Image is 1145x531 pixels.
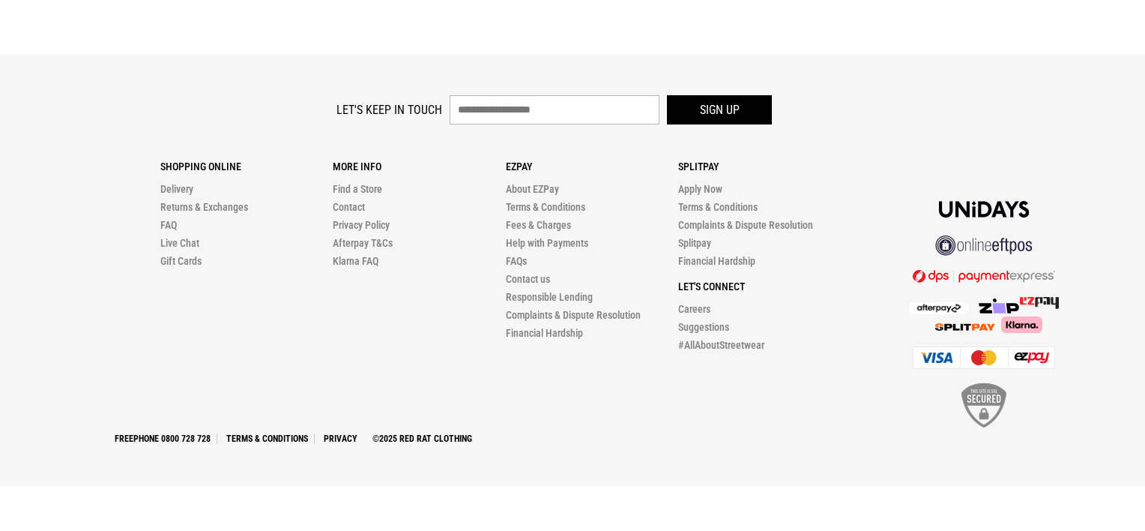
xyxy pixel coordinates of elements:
img: Unidays [939,201,1029,217]
a: Careers [678,303,710,315]
a: #AllAboutStreetwear [678,339,764,351]
label: Let's keep in touch [336,103,442,117]
a: Privacy [318,433,363,444]
button: Sign up [667,95,772,124]
a: Terms & Conditions [506,201,585,213]
a: Terms & Conditions [678,201,758,213]
a: Delivery [160,183,193,195]
a: Complaints & Dispute Resolution [506,309,641,321]
a: Find a Store [333,183,382,195]
a: Splitpay [678,237,711,249]
a: FAQ [160,219,177,231]
img: Klarna [995,316,1042,333]
a: FAQs [506,255,527,267]
a: About EZPay [506,183,559,195]
a: Live Chat [160,237,199,249]
img: online eftpos [935,235,1033,256]
a: Contact [333,201,365,213]
p: Let's Connect [678,280,851,292]
a: Apply Now [678,183,722,195]
p: Shopping Online [160,160,333,172]
p: Ezpay [506,160,678,172]
img: Zip [978,298,1020,313]
a: Klarna FAQ [333,255,378,267]
a: Complaints & Dispute Resolution [678,219,813,231]
img: Splitpay [1020,297,1059,309]
a: Financial Hardship [678,255,755,267]
img: DPS [913,269,1055,283]
a: Responsible Lending [506,291,593,303]
a: Privacy Policy [333,219,390,231]
img: Cards [913,346,1055,369]
a: Contact us [506,273,550,285]
p: Splitpay [678,160,851,172]
a: Returns & Exchanges [160,201,248,213]
a: Help with Payments [506,237,588,249]
a: Fees & Charges [506,219,571,231]
a: Suggestions [678,321,729,333]
img: SSL [961,383,1006,427]
a: Gift Cards [160,255,202,267]
a: Terms & Conditions [220,433,315,444]
a: ©2025 Red Rat Clothing [366,433,478,444]
img: Splitpay [935,323,995,331]
a: Afterpay T&Cs [333,237,393,249]
img: Afterpay [909,302,969,314]
a: Freephone 0800 728 728 [109,433,217,444]
a: Financial Hardship [506,327,583,339]
p: More Info [333,160,505,172]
